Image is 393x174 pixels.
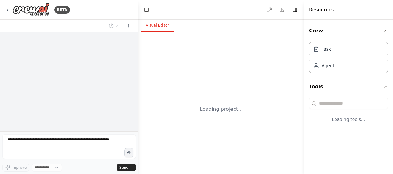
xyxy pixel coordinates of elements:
button: Send [117,164,136,171]
div: Loading project... [200,106,243,113]
button: Hide right sidebar [290,6,299,14]
button: Switch to previous chat [106,22,121,30]
span: ... [161,7,165,13]
h4: Resources [309,6,334,14]
button: Hide left sidebar [142,6,151,14]
div: Loading tools... [309,111,388,127]
button: Crew [309,22,388,39]
img: Logo [12,3,49,17]
div: BETA [54,6,70,14]
div: Agent [322,63,334,69]
button: Start a new chat [124,22,133,30]
button: Improve [2,164,29,172]
span: Improve [11,165,27,170]
button: Click to speak your automation idea [124,148,133,157]
span: Send [119,165,129,170]
div: Tools [309,95,388,132]
nav: breadcrumb [161,7,165,13]
button: Tools [309,78,388,95]
div: Task [322,46,331,52]
button: Visual Editor [141,19,174,32]
div: Crew [309,39,388,78]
